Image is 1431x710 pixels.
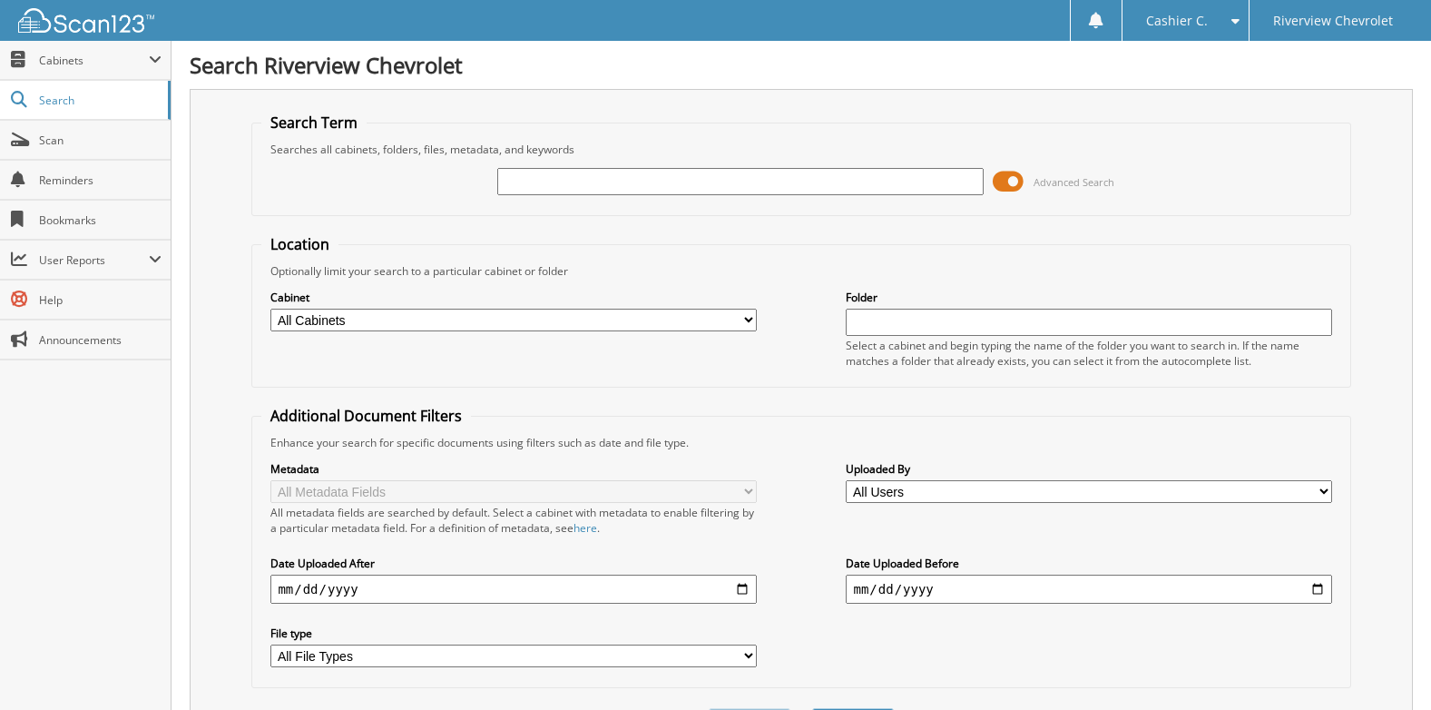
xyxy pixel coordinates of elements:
span: Riverview Chevrolet [1273,15,1393,26]
span: Advanced Search [1034,175,1114,189]
label: Metadata [270,461,756,477]
div: Optionally limit your search to a particular cabinet or folder [261,263,1340,279]
img: scan123-logo-white.svg [18,8,154,33]
label: File type [270,626,756,641]
label: Date Uploaded After [270,556,756,571]
span: Cabinets [39,53,149,68]
span: Cashier C. [1146,15,1208,26]
label: Date Uploaded Before [846,556,1331,571]
a: here [573,520,597,536]
span: Bookmarks [39,212,162,228]
span: Search [39,93,159,108]
span: Scan [39,133,162,148]
iframe: Chat Widget [1340,623,1431,710]
h1: Search Riverview Chevrolet [190,50,1413,80]
span: Reminders [39,173,162,188]
legend: Additional Document Filters [261,406,471,426]
div: All metadata fields are searched by default. Select a cabinet with metadata to enable filtering b... [270,505,756,536]
legend: Location [261,234,338,254]
div: Select a cabinet and begin typing the name of the folder you want to search in. If the name match... [846,338,1331,369]
div: Searches all cabinets, folders, files, metadata, and keywords [261,142,1340,157]
input: end [846,575,1331,604]
input: start [270,575,756,604]
label: Cabinet [270,290,756,305]
label: Folder [846,290,1331,305]
span: Announcements [39,332,162,348]
label: Uploaded By [846,461,1331,477]
span: User Reports [39,252,149,268]
legend: Search Term [261,113,367,133]
span: Help [39,292,162,308]
div: Enhance your search for specific documents using filters such as date and file type. [261,435,1340,450]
